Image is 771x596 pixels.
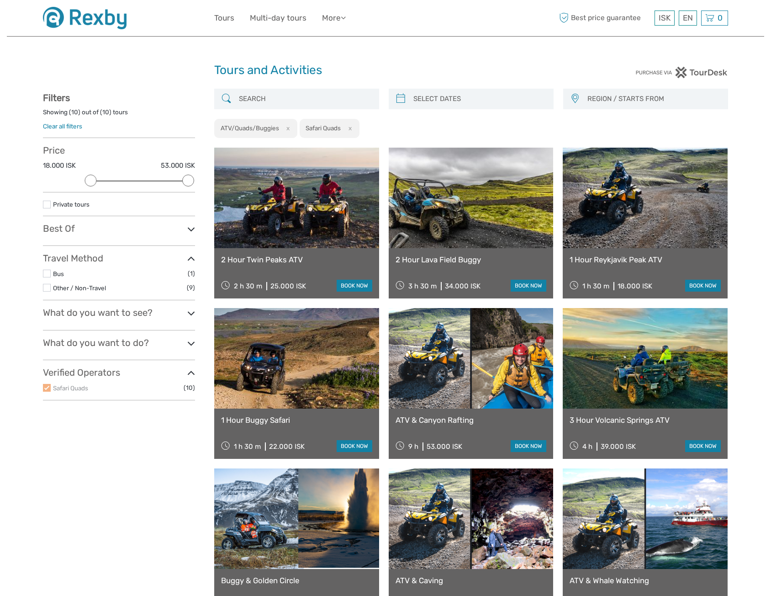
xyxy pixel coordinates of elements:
span: 0 [716,13,724,22]
div: 53.000 ISK [427,442,462,451]
span: 1 h 30 m [582,282,609,290]
span: Best price guarantee [557,11,652,26]
div: 25.000 ISK [270,282,306,290]
span: (10) [184,383,195,393]
a: book now [337,280,372,292]
div: 22.000 ISK [269,442,305,451]
h3: Price [43,145,195,156]
h3: Best Of [43,223,195,234]
a: Safari Quads [53,384,88,392]
span: 9 h [408,442,418,451]
a: 2 Hour Lava Field Buggy [396,255,547,264]
a: ATV & Canyon Rafting [396,415,547,425]
span: 2 h 30 m [234,282,262,290]
a: Bus [53,270,64,277]
strong: Filters [43,92,70,103]
a: Multi-day tours [250,11,306,25]
a: 1 Hour Reykjavik Peak ATV [570,255,721,264]
img: PurchaseViaTourDesk.png [635,67,728,78]
a: Buggy & Golden Circle [221,576,372,585]
a: 3 Hour Volcanic Springs ATV [570,415,721,425]
h2: Safari Quads [306,124,341,132]
div: EN [679,11,697,26]
label: 10 [102,108,109,117]
button: REGION / STARTS FROM [583,91,723,106]
label: 18.000 ISK [43,161,76,170]
img: 1863-c08d342a-737b-48be-8f5f-9b5986f4104f_logo_small.jpg [43,7,127,29]
a: ATV & Caving [396,576,547,585]
h3: Verified Operators [43,367,195,378]
a: Tours [214,11,234,25]
a: book now [685,440,721,452]
a: ATV & Whale Watching [570,576,721,585]
a: book now [511,440,546,452]
h2: ATV/Quads/Buggies [221,124,279,132]
div: Showing ( ) out of ( ) tours [43,108,195,122]
a: 2 Hour Twin Peaks ATV [221,255,372,264]
button: x [342,123,354,133]
h1: Tours and Activities [214,63,557,78]
a: book now [337,440,372,452]
span: 4 h [582,442,592,451]
span: ISK [659,13,671,22]
input: SELECT DATES [410,91,549,107]
input: SEARCH [235,91,375,107]
span: 3 h 30 m [408,282,437,290]
a: Private tours [53,201,90,208]
p: We're away right now. Please check back later! [13,16,103,23]
a: Other / Non-Travel [53,284,106,292]
button: x [280,123,293,133]
div: 18.000 ISK [618,282,652,290]
a: Clear all filters [43,122,82,130]
h3: Travel Method [43,253,195,264]
a: 1 Hour Buggy Safari [221,415,372,425]
h3: What do you want to do? [43,337,195,348]
a: More [322,11,346,25]
button: Open LiveChat chat widget [105,14,116,25]
span: (1) [188,268,195,279]
a: book now [511,280,546,292]
span: 1 h 30 m [234,442,261,451]
div: 34.000 ISK [445,282,481,290]
div: 39.000 ISK [601,442,636,451]
h3: What do you want to see? [43,307,195,318]
a: book now [685,280,721,292]
span: (9) [187,282,195,293]
label: 10 [71,108,78,117]
label: 53.000 ISK [161,161,195,170]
